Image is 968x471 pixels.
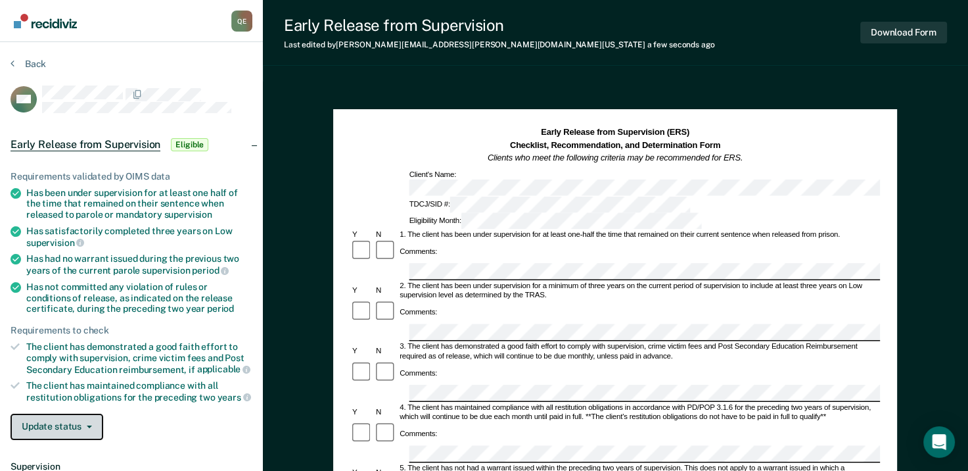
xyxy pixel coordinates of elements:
[923,426,955,458] div: Open Intercom Messenger
[11,325,252,336] div: Requirements to check
[231,11,252,32] div: Q E
[11,171,252,182] div: Requirements validated by OIMS data
[164,209,212,220] span: supervision
[197,364,250,374] span: applicable
[26,253,252,276] div: Has had no warrant issued during the previous two years of the current parole supervision
[510,140,720,149] strong: Checklist, Recommendation, and Determination Form
[350,230,374,239] div: Y
[647,40,715,49] span: a few seconds ago
[398,368,440,378] div: Comments:
[26,187,252,220] div: Has been under supervision for at least one half of the time that remained on their sentence when...
[218,392,251,403] span: years
[207,303,234,314] span: period
[350,408,374,417] div: Y
[398,230,881,239] div: 1. The client has been under supervision for at least one-half the time that remained on their cu...
[11,138,160,151] span: Early Release from Supervision
[374,230,398,239] div: N
[26,282,252,314] div: Has not committed any violation of rules or conditions of release, as indicated on the release ce...
[284,16,715,35] div: Early Release from Supervision
[374,347,398,357] div: N
[541,128,689,137] strong: Early Release from Supervision (ERS)
[171,138,208,151] span: Eligible
[26,226,252,248] div: Has satisfactorily completed three years on Low
[11,414,103,440] button: Update status
[398,343,881,362] div: 3. The client has demonstrated a good faith effort to comply with supervision, crime victim fees ...
[398,429,440,438] div: Comments:
[26,380,252,403] div: The client has maintained compliance with all restitution obligations for the preceding two
[398,282,881,301] div: 2. The client has been under supervision for a minimum of three years on the current period of su...
[26,341,252,375] div: The client has demonstrated a good faith effort to comply with supervision, crime victim fees and...
[398,403,881,422] div: 4. The client has maintained compliance with all restitution obligations in accordance with PD/PO...
[407,197,692,213] div: TDCJ/SID #:
[374,408,398,417] div: N
[231,11,252,32] button: Profile dropdown button
[407,213,703,230] div: Eligibility Month:
[14,14,77,28] img: Recidiviz
[398,247,440,256] div: Comments:
[350,286,374,295] div: Y
[26,237,84,248] span: supervision
[11,58,46,70] button: Back
[284,40,715,49] div: Last edited by [PERSON_NAME][EMAIL_ADDRESS][PERSON_NAME][DOMAIN_NAME][US_STATE]
[860,22,947,43] button: Download Form
[350,347,374,357] div: Y
[192,265,229,276] span: period
[374,286,398,295] div: N
[488,153,743,162] em: Clients who meet the following criteria may be recommended for ERS.
[398,308,440,317] div: Comments:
